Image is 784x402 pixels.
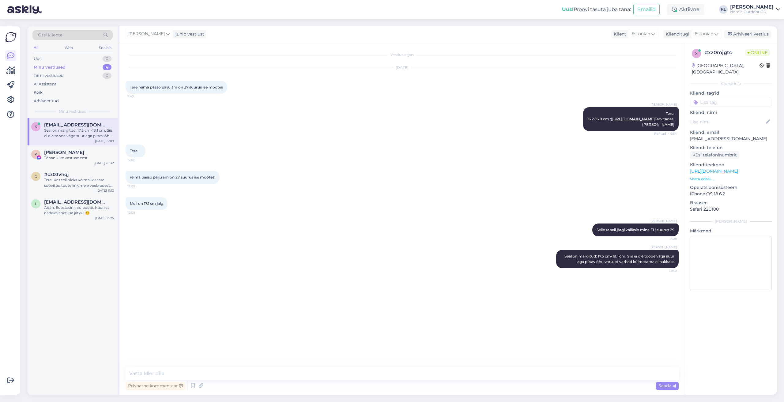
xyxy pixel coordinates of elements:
div: [GEOGRAPHIC_DATA], [GEOGRAPHIC_DATA] [692,62,759,75]
button: Emailid [633,4,660,15]
div: [DATE] [126,65,679,70]
span: [PERSON_NAME] [128,31,165,37]
p: Klienditeekond [690,162,772,168]
div: Tiimi vestlused [34,73,64,79]
span: Tere [130,148,138,153]
p: [EMAIL_ADDRESS][DOMAIN_NAME] [690,136,772,142]
div: Aitäh. Edastasin info poodi. Kaunist nädalavahetuse jätku! 😊 [44,205,114,216]
input: Lisa tag [690,98,772,107]
span: Tere reima passo palju sm on 27 suurus ise mõõtes [130,85,223,89]
div: Minu vestlused [34,64,66,70]
div: All [32,44,40,52]
div: 0 [103,56,111,62]
span: Nähtud ✓ 9:54 [654,131,677,136]
img: Askly Logo [5,31,17,43]
p: Kliendi nimi [690,109,772,116]
span: Meil on 17.1 sm jalg [130,201,163,206]
span: reima passo palju sm on 27 suurus ise mõõtes. [130,175,215,179]
div: Nordic Outdoor OÜ [730,9,774,14]
div: Klienditugi [663,31,689,37]
span: Minu vestlused [59,109,86,114]
div: Tänan kiire vastuse eest! [44,155,114,161]
p: Märkmed [690,228,772,234]
span: k [35,124,37,129]
p: Kliendi telefon [690,145,772,151]
span: Saada [658,383,676,389]
div: Privaatne kommentaar [126,382,185,390]
div: Uus [34,56,41,62]
b: Uus! [562,6,574,12]
span: c [35,174,37,178]
p: Safari 22G100 [690,206,772,212]
div: [DATE] 11:13 [96,188,114,193]
div: Tere. Kas teil oleks võimalik saata soovitud toote link meie veebipoest? Tervitades, Kaimo Laanemaa [44,177,114,188]
input: Lisa nimi [690,118,765,125]
span: [PERSON_NAME] [650,219,677,223]
div: [DATE] 20:32 [94,161,114,165]
span: 12:08 [127,158,150,162]
div: juhib vestlust [173,31,204,37]
div: 4 [103,64,111,70]
span: Estonian [631,31,650,37]
span: Selle tabeli järgi valiksin mina EU suurus 29 [597,227,674,232]
span: Katrin Kunder [44,150,84,155]
div: [PERSON_NAME] [690,219,772,224]
div: Vestlus algas [126,52,679,58]
span: [PERSON_NAME] [650,102,677,107]
div: Aktiivne [667,4,704,15]
div: [DATE] 12:09 [95,139,114,143]
span: Online [745,49,770,56]
div: Arhiveeri vestlus [724,30,771,38]
div: Proovi tasuta juba täna: [562,6,631,13]
p: iPhone OS 18.6.2 [690,191,772,197]
span: Otsi kliente [38,32,62,38]
div: Seal on märgitud: 17.5 cm-18.1 cm. Siis ei ole toode väga suur aga piisav õhu varu, et varbad kül... [44,128,114,139]
div: Socials [98,44,113,52]
span: Estonian [695,31,713,37]
span: x [695,51,698,56]
span: 9:43 [127,94,150,99]
div: Arhiveeritud [34,98,59,104]
p: Kliendi email [690,129,772,136]
span: K [35,152,37,156]
div: Web [63,44,74,52]
div: Kliendi info [690,81,772,86]
span: [PERSON_NAME] [650,245,677,250]
div: KL [719,5,728,14]
p: Brauser [690,200,772,206]
div: AI Assistent [34,81,56,87]
div: Klient [611,31,626,37]
p: Kliendi tag'id [690,90,772,96]
p: Vaata edasi ... [690,176,772,182]
div: # xz0mjgtc [705,49,745,56]
span: keit87@list.ru [44,122,108,128]
a: [URL][DOMAIN_NAME] [612,117,655,121]
span: Seal on märgitud: 17.5 cm-18.1 cm. Siis ei ole toode väga suur aga piisav õhu varu, et varbad kül... [564,254,675,264]
span: 12:09 [127,210,150,215]
p: Operatsioonisüsteem [690,184,772,191]
span: Tere. 16,2-16,8 cm :) Tervitades, [PERSON_NAME] [587,111,674,127]
a: [URL][DOMAIN_NAME] [690,168,738,174]
div: Kõik [34,89,43,96]
a: [PERSON_NAME]Nordic Outdoor OÜ [730,5,780,14]
span: lintsuke@gmail.com [44,199,108,205]
div: Küsi telefoninumbrit [690,151,739,159]
span: 13:30 [654,269,677,273]
div: [PERSON_NAME] [730,5,774,9]
span: 13:28 [654,237,677,241]
span: #cz03vhqj [44,172,69,177]
span: 12:09 [127,184,150,189]
div: [DATE] 15:25 [95,216,114,220]
div: 0 [103,73,111,79]
span: l [35,201,37,206]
